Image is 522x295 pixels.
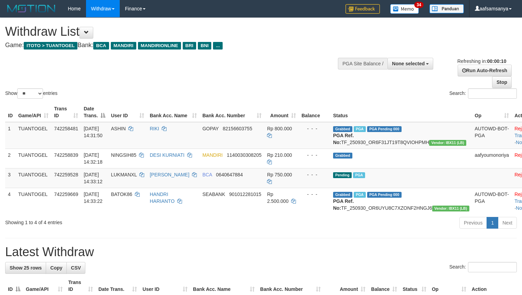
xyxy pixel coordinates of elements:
input: Search: [468,262,517,272]
a: Stop [492,76,512,88]
span: Vendor URL: https://dashboard.q2checkout.com/secure [432,206,469,211]
b: PGA Ref. No: [333,133,354,145]
select: Showentries [17,88,43,99]
span: Marked by aafdream [354,126,366,132]
th: Bank Acc. Name: activate to sort column ascending [147,102,200,122]
span: 34 [414,2,424,8]
span: 742259528 [54,172,78,177]
th: Trans ID: activate to sort column ascending [51,102,81,122]
h1: Latest Withdraw [5,245,517,259]
td: TUANTOGEL [15,168,51,188]
a: Run Auto-Refresh [458,65,512,76]
span: BNI [198,42,211,50]
span: MANDIRIONLINE [138,42,181,50]
span: Grabbed [333,126,352,132]
span: Show 25 rows [10,265,42,271]
td: AUTOWD-BOT-PGA [472,188,512,214]
span: Rp 800.000 [267,126,292,131]
th: Op: activate to sort column ascending [472,102,512,122]
th: Amount: activate to sort column ascending [264,102,299,122]
div: - - - [301,152,328,159]
span: BRI [183,42,196,50]
th: User ID: activate to sort column ascending [108,102,147,122]
span: Rp 750.000 [267,172,292,177]
label: Show entries [5,88,57,99]
span: Rp 210.000 [267,152,292,158]
span: Marked by aafdream [354,192,366,198]
th: Status [330,102,472,122]
span: Grabbed [333,153,352,159]
a: 1 [487,217,498,229]
th: Balance [299,102,330,122]
a: RIKI [150,126,159,131]
span: Vendor URL: https://dashboard.q2checkout.com/secure [429,140,466,146]
td: TUANTOGEL [15,188,51,214]
td: TF_250930_OR6UYU8C7XZONF2HNGJ6 [330,188,472,214]
span: BCA [93,42,109,50]
span: 742259669 [54,192,78,197]
td: TUANTOGEL [15,149,51,168]
label: Search: [449,88,517,99]
td: TUANTOGEL [15,122,51,149]
img: panduan.png [429,4,464,13]
span: PGA Pending [367,192,402,198]
span: [DATE] 14:33:12 [84,172,103,184]
th: Bank Acc. Number: activate to sort column ascending [200,102,264,122]
img: MOTION_logo.png [5,3,57,14]
span: Copy [50,265,62,271]
a: CSV [66,262,85,274]
span: GOPAY [202,126,219,131]
h1: Withdraw List [5,25,341,39]
span: 742258839 [54,152,78,158]
td: 1 [5,122,15,149]
span: Rp 2.500.000 [267,192,288,204]
a: [PERSON_NAME] [150,172,189,177]
label: Search: [449,262,517,272]
b: PGA Ref. No: [333,198,354,211]
span: LUKMANXL [111,172,137,177]
span: PGA Pending [367,126,402,132]
th: Date Trans.: activate to sort column descending [81,102,108,122]
span: ... [213,42,222,50]
span: NINGSIH85 [111,152,136,158]
span: Marked by aafdream [353,172,365,178]
div: Showing 1 to 4 of 4 entries [5,216,212,226]
span: [DATE] 14:31:50 [84,126,103,138]
td: AUTOWD-BOT-PGA [472,122,512,149]
div: - - - [301,125,328,132]
div: - - - [301,191,328,198]
span: [DATE] 14:33:22 [84,192,103,204]
div: PGA Site Balance / [338,58,387,69]
span: ITOTO > TUANTOGEL [24,42,77,50]
div: - - - [301,171,328,178]
span: 742258481 [54,126,78,131]
span: Copy 0640647884 to clipboard [216,172,243,177]
span: None selected [392,61,425,66]
span: BCA [202,172,212,177]
span: CSV [71,265,81,271]
span: Refreshing in: [457,58,506,64]
strong: 00:00:10 [487,58,506,64]
span: Copy 1140030308205 to clipboard [227,152,262,158]
span: Copy 82156603755 to clipboard [223,126,252,131]
span: [DATE] 14:32:18 [84,152,103,165]
h4: Game: Bank: [5,42,341,49]
img: Button%20Memo.svg [390,4,419,14]
span: BATOK86 [111,192,132,197]
a: DESI KURNIATI [150,152,184,158]
span: MANDIRI [111,42,136,50]
th: Game/API: activate to sort column ascending [15,102,51,122]
span: Grabbed [333,192,352,198]
a: HANDRI HARIANTO [150,192,174,204]
td: 4 [5,188,15,214]
td: 2 [5,149,15,168]
a: Next [498,217,517,229]
a: Previous [459,217,487,229]
span: SEABANK [202,192,225,197]
span: MANDIRI [202,152,223,158]
span: Copy 901012281015 to clipboard [229,192,261,197]
span: ASHIN [111,126,126,131]
th: ID [5,102,15,122]
img: Feedback.jpg [345,4,380,14]
input: Search: [468,88,517,99]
